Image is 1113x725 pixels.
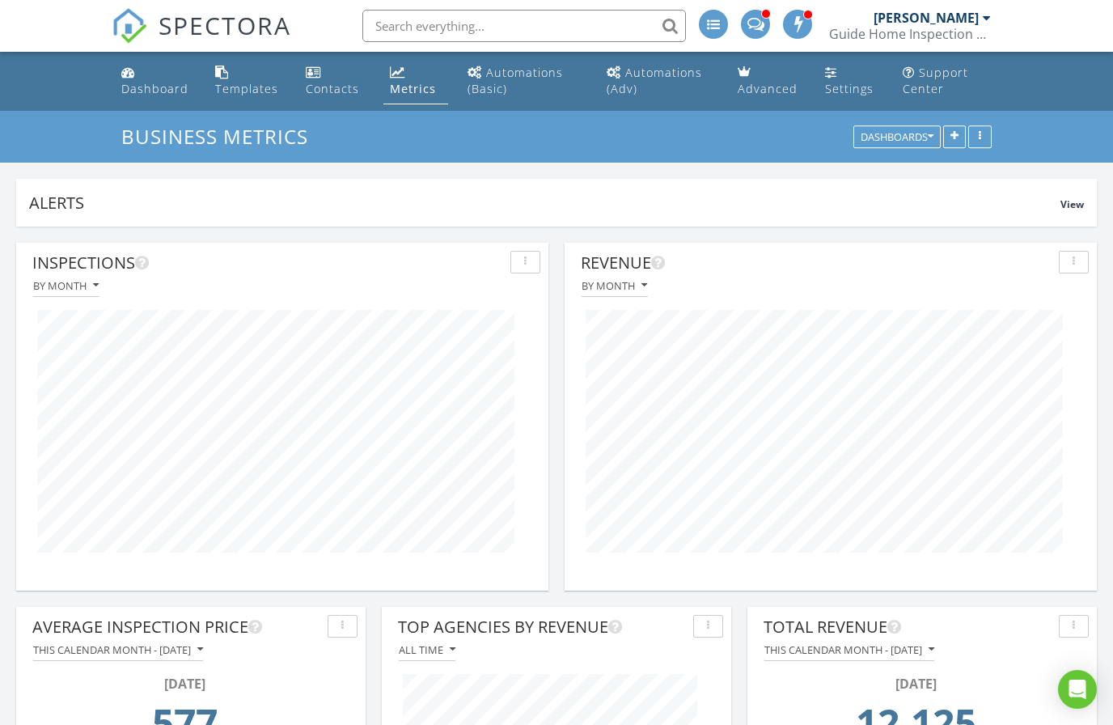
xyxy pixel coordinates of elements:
div: Support Center [903,65,968,96]
div: Advanced [738,81,798,96]
div: Revenue [581,251,1052,275]
button: All time [398,639,456,661]
a: Settings [819,58,883,104]
div: This calendar month - [DATE] [33,644,203,655]
a: Automations (Basic) [461,58,587,104]
button: This calendar month - [DATE] [764,639,935,661]
img: The Best Home Inspection Software - Spectora [112,8,147,44]
div: Total Revenue [764,615,1052,639]
div: Alerts [29,192,1060,214]
span: SPECTORA [159,8,291,42]
div: By month [582,280,647,291]
div: By month [33,280,99,291]
a: SPECTORA [112,22,291,56]
button: This calendar month - [DATE] [32,639,204,661]
a: Automations (Advanced) [600,58,719,104]
a: Support Center [896,58,999,104]
div: Dashboard [121,81,188,96]
div: [PERSON_NAME] [874,10,979,26]
a: Dashboard [115,58,196,104]
input: Search everything... [362,10,686,42]
div: [DATE] [768,674,1063,693]
button: By month [581,275,648,297]
div: All time [399,644,455,655]
div: This calendar month - [DATE] [764,644,934,655]
a: Templates [209,58,286,104]
a: Metrics [383,58,448,104]
div: [DATE] [37,674,332,693]
a: Contacts [299,58,370,104]
div: Templates [215,81,278,96]
button: By month [32,275,99,297]
a: Business Metrics [121,123,322,150]
div: Settings [825,81,874,96]
span: View [1060,197,1084,211]
button: Dashboards [853,126,941,149]
div: Dashboards [861,132,933,143]
div: Inspections [32,251,504,275]
div: Average Inspection Price [32,615,321,639]
div: Automations (Adv) [607,65,702,96]
div: Guide Home Inspection LLC [829,26,991,42]
div: Top Agencies by Revenue [398,615,687,639]
div: Metrics [390,81,436,96]
div: Contacts [306,81,359,96]
a: Advanced [731,58,806,104]
div: Open Intercom Messenger [1058,670,1097,709]
div: Automations (Basic) [468,65,563,96]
